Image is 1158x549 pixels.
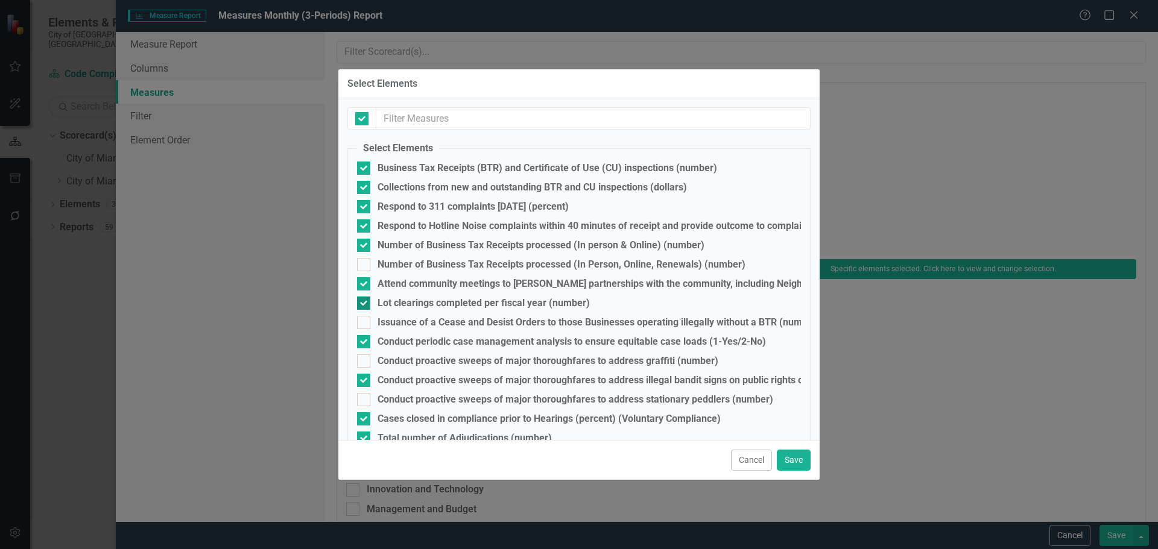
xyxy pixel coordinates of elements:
[378,413,721,424] div: Cases closed in compliance prior to Hearings (percent) (Voluntary Compliance)
[347,78,417,89] div: Select Elements
[378,317,820,328] div: Issuance of a Cease and Desist Orders to those Businesses operating illegally without a BTR (number)
[378,240,704,251] div: Number of Business Tax Receipts processed (In person & Online) (number)
[378,433,552,444] div: Total number of Adjudications (number)
[378,259,745,270] div: Number of Business Tax Receipts processed (In Person, Online, Renewals) (number)
[378,163,717,174] div: Business Tax Receipts (BTR) and Certificate of Use (CU) inspections (number)
[378,336,766,347] div: Conduct periodic case management analysis to ensure equitable case loads (1-Yes/2-No)
[731,450,772,471] button: Cancel
[378,298,590,309] div: Lot clearings completed per fiscal year (number)
[378,182,687,193] div: Collections from new and outstanding BTR and CU inspections (dollars)
[378,375,870,386] div: Conduct proactive sweeps of major thoroughfares to address illegal bandit signs on public rights ...
[376,107,811,130] input: Filter Measures
[777,450,811,471] button: Save
[357,142,439,155] legend: Select Elements
[378,394,773,405] div: Conduct proactive sweeps of major thoroughfares to address stationary peddlers (number)
[378,356,718,366] div: Conduct proactive sweeps of major thoroughfares to address graffiti (number)
[378,201,569,212] div: Respond to 311 complaints [DATE] (percent)
[378,221,864,231] div: Respond to Hotline Noise complaints within 40 minutes of receipt and provide outcome to complaina...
